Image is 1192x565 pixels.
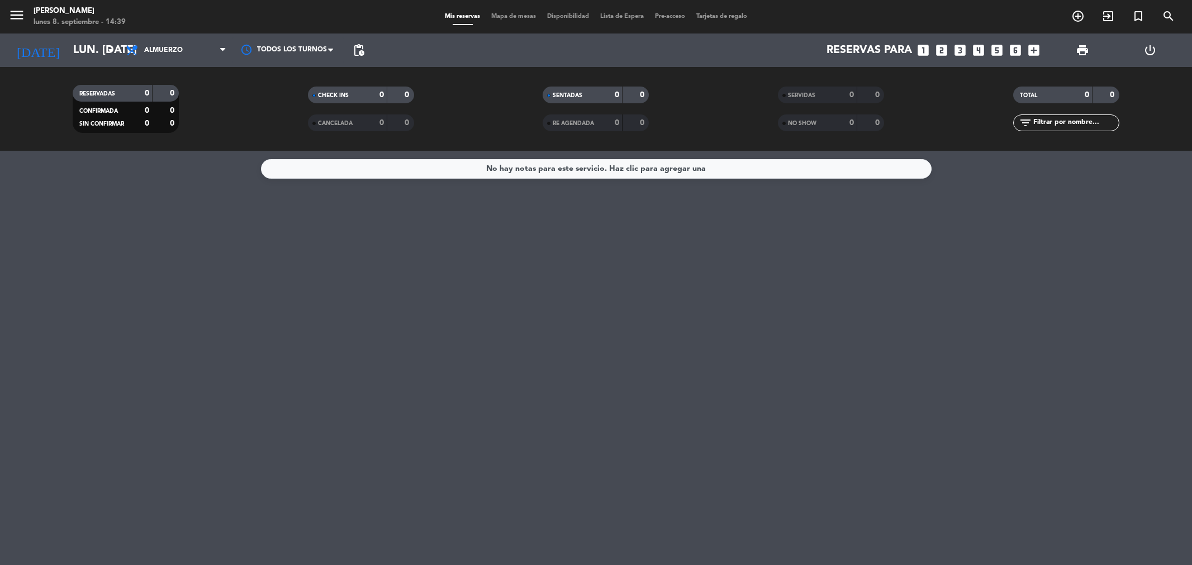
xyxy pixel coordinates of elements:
[379,119,384,127] strong: 0
[1110,91,1117,99] strong: 0
[788,93,815,98] span: SERVIDAS
[934,43,949,58] i: looks_two
[352,44,365,57] span: pending_actions
[318,121,353,126] span: CANCELADA
[8,7,25,23] i: menu
[144,46,183,54] span: Almuerzo
[405,91,411,99] strong: 0
[916,43,930,58] i: looks_one
[971,43,986,58] i: looks_4
[640,119,647,127] strong: 0
[8,38,68,63] i: [DATE]
[595,13,649,20] span: Lista de Espera
[691,13,753,20] span: Tarjetas de regalo
[553,121,594,126] span: RE AGENDADA
[79,121,124,127] span: SIN CONFIRMAR
[8,7,25,27] button: menu
[104,44,117,57] i: arrow_drop_down
[170,107,177,114] strong: 0
[145,89,149,97] strong: 0
[640,91,647,99] strong: 0
[615,91,619,99] strong: 0
[542,13,595,20] span: Disponibilidad
[145,107,149,114] strong: 0
[34,6,126,17] div: [PERSON_NAME]
[79,108,118,114] span: CONFIRMADA
[875,119,882,127] strong: 0
[990,43,1004,58] i: looks_5
[1076,44,1089,57] span: print
[1085,91,1089,99] strong: 0
[34,17,126,28] div: lunes 8. septiembre - 14:39
[1032,117,1119,129] input: Filtrar por nombre...
[1143,44,1157,57] i: power_settings_new
[649,13,691,20] span: Pre-acceso
[1101,9,1115,23] i: exit_to_app
[486,162,706,175] div: No hay notas para este servicio. Haz clic para agregar una
[875,91,882,99] strong: 0
[827,44,912,57] span: Reservas para
[1020,93,1037,98] span: TOTAL
[615,119,619,127] strong: 0
[849,91,854,99] strong: 0
[1071,9,1085,23] i: add_circle_outline
[1162,9,1175,23] i: search
[1019,116,1032,130] i: filter_list
[849,119,854,127] strong: 0
[486,13,542,20] span: Mapa de mesas
[170,119,177,127] strong: 0
[953,43,967,58] i: looks_3
[79,91,115,97] span: RESERVADAS
[379,91,384,99] strong: 0
[553,93,582,98] span: SENTADAS
[170,89,177,97] strong: 0
[439,13,486,20] span: Mis reservas
[788,121,816,126] span: NO SHOW
[1027,43,1041,58] i: add_box
[405,119,411,127] strong: 0
[318,93,349,98] span: CHECK INS
[1116,33,1184,67] div: LOG OUT
[1132,9,1145,23] i: turned_in_not
[1008,43,1023,58] i: looks_6
[145,119,149,127] strong: 0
